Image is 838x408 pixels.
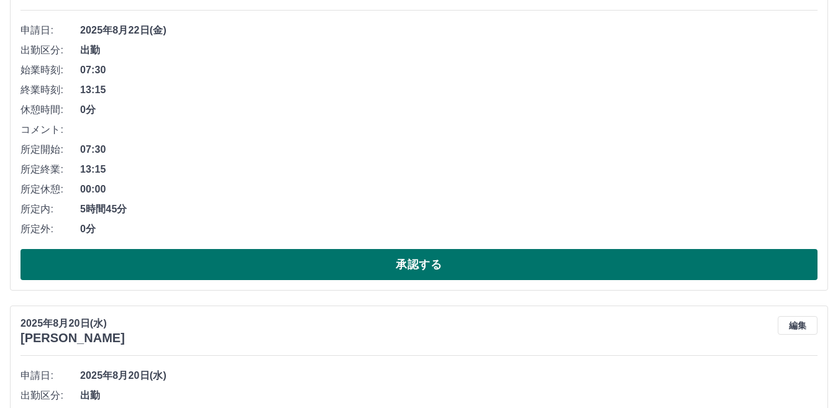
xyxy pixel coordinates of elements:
[80,182,818,197] span: 00:00
[20,142,80,157] span: 所定開始:
[20,316,125,331] p: 2025年8月20日(水)
[20,388,80,403] span: 出勤区分:
[80,63,818,78] span: 07:30
[20,222,80,237] span: 所定外:
[80,222,818,237] span: 0分
[778,316,818,335] button: 編集
[80,368,818,383] span: 2025年8月20日(水)
[20,182,80,197] span: 所定休憩:
[20,202,80,217] span: 所定内:
[80,388,818,403] span: 出勤
[20,162,80,177] span: 所定終業:
[20,249,818,280] button: 承認する
[20,122,80,137] span: コメント:
[20,368,80,383] span: 申請日:
[80,102,818,117] span: 0分
[20,43,80,58] span: 出勤区分:
[20,331,125,345] h3: [PERSON_NAME]
[80,23,818,38] span: 2025年8月22日(金)
[80,43,818,58] span: 出勤
[20,102,80,117] span: 休憩時間:
[20,23,80,38] span: 申請日:
[20,83,80,97] span: 終業時刻:
[80,162,818,177] span: 13:15
[80,142,818,157] span: 07:30
[20,63,80,78] span: 始業時刻:
[80,83,818,97] span: 13:15
[80,202,818,217] span: 5時間45分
